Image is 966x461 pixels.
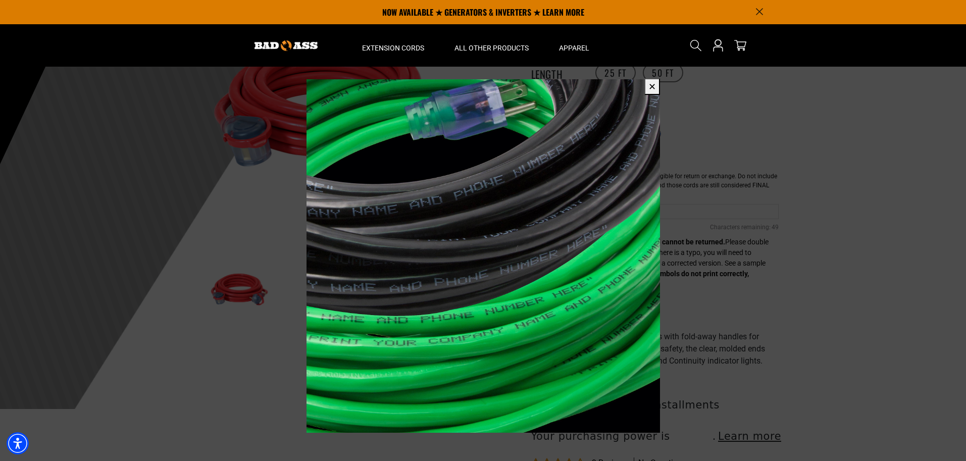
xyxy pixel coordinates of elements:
summary: Apparel [544,24,604,67]
div: Accessibility Menu [7,432,29,454]
a: Open this option [710,24,726,67]
summary: All Other Products [439,24,544,67]
span: Extension Cords [362,43,424,53]
summary: Search [688,37,704,54]
img: Bad Ass Extension Cords [255,40,318,51]
summary: Extension Cords [347,24,439,67]
button: ✕ [644,78,660,95]
span: Apparel [559,43,589,53]
div: Please double check your custom print for accuracy. If there is a typo, you will need to delete t... [531,178,769,290]
span: All Other Products [454,43,529,53]
a: cart [732,39,748,52]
